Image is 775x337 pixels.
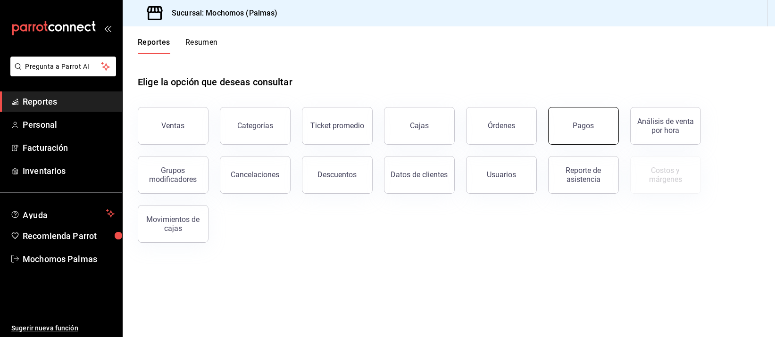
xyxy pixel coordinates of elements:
[7,68,116,78] a: Pregunta a Parrot AI
[488,121,515,130] div: Órdenes
[466,107,537,145] button: Órdenes
[410,121,429,130] div: Cajas
[138,75,292,89] h1: Elige la opción que deseas consultar
[231,170,280,179] div: Cancelaciones
[220,156,291,194] button: Cancelaciones
[237,121,273,130] div: Categorías
[23,141,115,154] span: Facturación
[10,57,116,76] button: Pregunta a Parrot AI
[25,62,101,72] span: Pregunta a Parrot AI
[23,95,115,108] span: Reportes
[104,25,111,32] button: open_drawer_menu
[138,156,208,194] button: Grupos modificadores
[23,164,115,177] span: Inventarios
[318,170,357,179] div: Descuentos
[220,107,291,145] button: Categorías
[554,166,613,184] div: Reporte de asistencia
[23,253,115,265] span: Mochomos Palmas
[384,156,455,194] button: Datos de clientes
[138,107,208,145] button: Ventas
[144,215,202,233] div: Movimientos de cajas
[162,121,185,130] div: Ventas
[391,170,448,179] div: Datos de clientes
[548,156,619,194] button: Reporte de asistencia
[310,121,364,130] div: Ticket promedio
[636,117,695,135] div: Análisis de venta por hora
[630,107,701,145] button: Análisis de venta por hora
[487,170,516,179] div: Usuarios
[573,121,594,130] div: Pagos
[138,38,218,54] div: navigation tabs
[466,156,537,194] button: Usuarios
[23,208,102,219] span: Ayuda
[636,166,695,184] div: Costos y márgenes
[630,156,701,194] button: Contrata inventarios para ver este reporte
[302,156,373,194] button: Descuentos
[164,8,278,19] h3: Sucursal: Mochomos (Palmas)
[138,205,208,243] button: Movimientos de cajas
[23,118,115,131] span: Personal
[548,107,619,145] button: Pagos
[138,38,170,54] button: Reportes
[302,107,373,145] button: Ticket promedio
[23,230,115,242] span: Recomienda Parrot
[144,166,202,184] div: Grupos modificadores
[384,107,455,145] button: Cajas
[185,38,218,54] button: Resumen
[11,323,115,333] span: Sugerir nueva función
